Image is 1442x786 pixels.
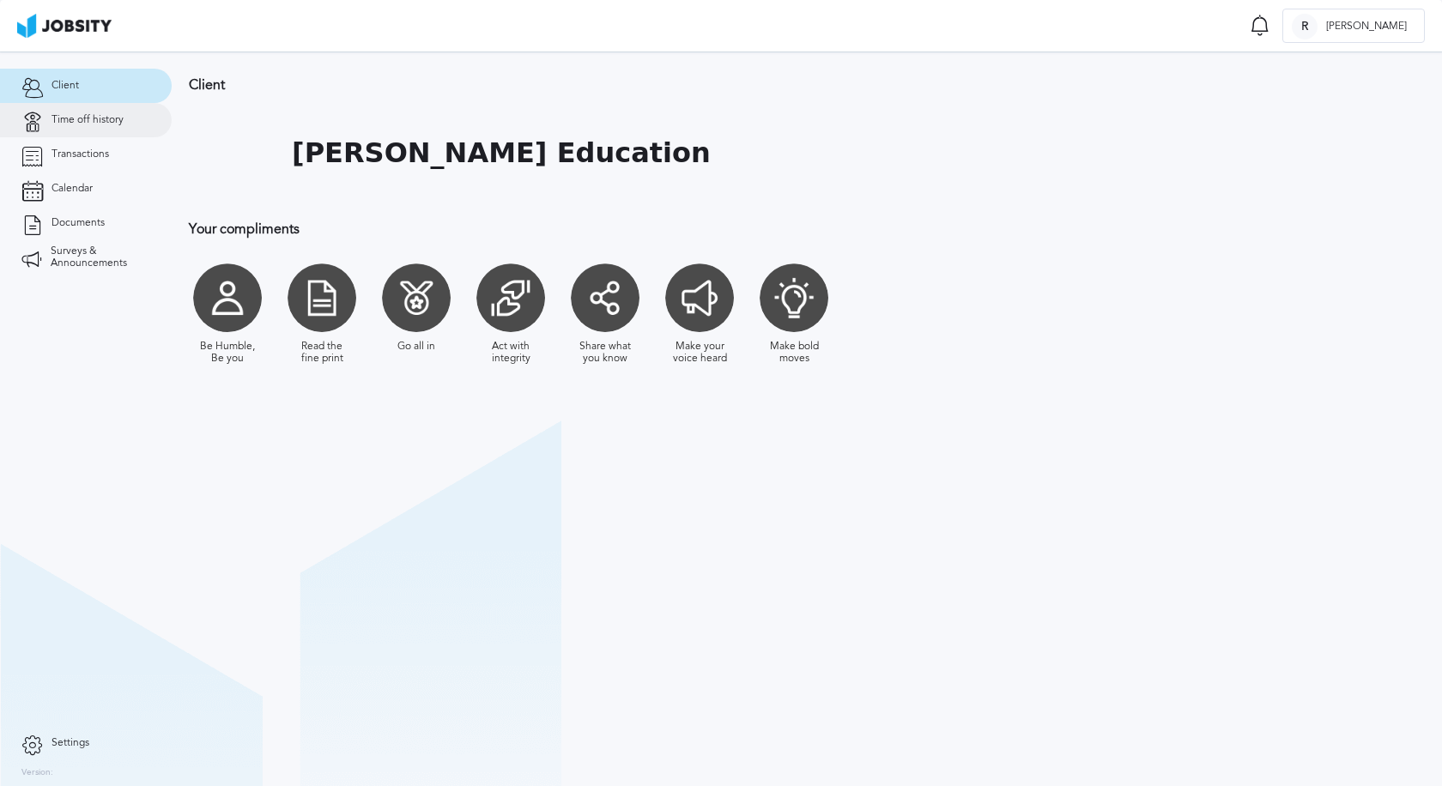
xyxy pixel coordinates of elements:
[17,14,112,38] img: ab4bad089aa723f57921c736e9817d99.png
[669,341,730,365] div: Make your voice heard
[51,245,150,269] span: Surveys & Announcements
[51,217,105,229] span: Documents
[51,80,79,92] span: Client
[51,114,124,126] span: Time off history
[1292,14,1318,39] div: R
[292,341,352,365] div: Read the fine print
[51,737,89,749] span: Settings
[189,77,1120,93] h3: Client
[764,341,824,365] div: Make bold moves
[397,341,435,353] div: Go all in
[197,341,257,365] div: Be Humble, Be you
[189,221,1120,237] h3: Your compliments
[1282,9,1425,43] button: R[PERSON_NAME]
[21,768,53,778] label: Version:
[51,148,109,160] span: Transactions
[1318,21,1415,33] span: [PERSON_NAME]
[481,341,541,365] div: Act with integrity
[51,183,93,195] span: Calendar
[575,341,635,365] div: Share what you know
[292,137,711,169] h1: [PERSON_NAME] Education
